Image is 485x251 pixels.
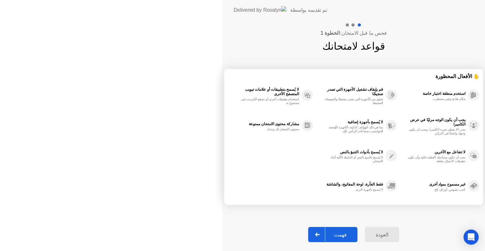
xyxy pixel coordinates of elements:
b: الخطوة 1 [320,30,340,36]
div: مشاركة محتوى الامتحان ممنوعة [231,122,299,126]
h4: فحص ما قبل الامتحان: [320,29,387,37]
div: لا يُسمح بأدوات التنبؤ بالنص [316,150,383,154]
img: Delivered by Rosalyn [234,6,286,14]
div: لا يُسمح بتطبيقات أو علامات تبويب المتصفح الأخرى [231,87,299,96]
div: فهمت [325,232,356,238]
div: غير مسموح بمواد أخرى [400,182,465,187]
div: استخدم منطقة اختبار خاصة [400,91,465,96]
div: يجب أن يكون الوجه مرئيًا في عرض الكاميرا [400,118,465,126]
div: مكان هادئ وغير مضطرب [406,97,465,101]
button: العودة [365,227,399,242]
div: قم بإيقاف تشغيل الأجهزة التي تصدر ضجيجًا [316,87,383,96]
div: محتوى الامتحان لك وحدك [239,127,299,131]
div: كتب، نصوص، أوراق، إلخ [406,188,465,192]
div: لا يُسمح بأجهزة أخرى [323,188,383,192]
div: استخدام تطبيقات أخرى أو تصفح الإنترنت غير مسموح به [239,97,299,105]
div: لا يُسمح بأجهزة إضافية [316,120,383,124]
div: Open Intercom Messenger [464,230,479,245]
div: تم تقديمه بواسطة [290,6,327,14]
div: العودة [367,232,397,238]
h1: قواعد لامتحانك [322,39,385,54]
div: يجب ألا يغطي شيء الكاميرا، ويجب أن يكون وجهك واضحًا في التركيز [406,128,465,135]
div: لا تتفاعل مع الآخرين [400,150,465,154]
div: بما في ذلك الهواتف الذكية، الأجهزة اللوحية، الحواسيب، سماعات الرأس، إلخ. [323,125,383,133]
div: فقط الفأرة، لوحة المفاتيح، والشاشة [316,182,383,187]
div: يجب أن تكون مساحتك الفعلية خالية وأن تكون تطبيقات الاتصال مغلقة [406,156,465,163]
button: فهمت [308,227,357,242]
div: لا يُسمح بالتنبؤ بالنص أو التكملة الآلية أثناء الامتحان [323,156,383,163]
div: ✋ الأفعال المحظورة [228,73,479,80]
div: تحقق من الأجهزة التي تصدر ضجيجًا والضوضاء المحيطة [323,97,383,105]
